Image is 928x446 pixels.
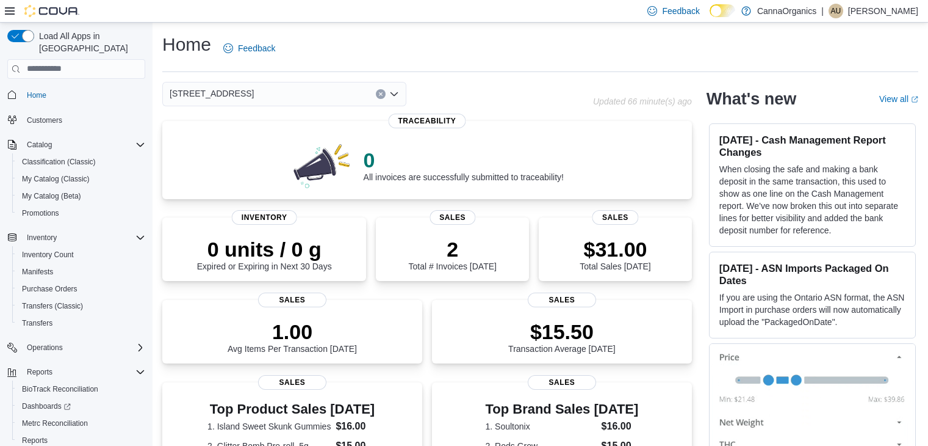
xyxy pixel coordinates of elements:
[528,293,596,307] span: Sales
[376,89,386,99] button: Clear input
[22,87,145,103] span: Home
[829,4,843,18] div: Autumn Underwood
[719,163,905,236] p: When closing the safe and making a bank deposit in the same transaction, this used to show as one...
[486,402,639,417] h3: Top Brand Sales [DATE]
[710,4,735,17] input: Dark Mode
[22,267,53,277] span: Manifests
[218,36,280,60] a: Feedback
[911,96,918,103] svg: External link
[336,419,376,434] dd: $16.00
[22,365,57,379] button: Reports
[364,148,564,182] div: All invoices are successfully submitted to traceability!
[12,205,150,222] button: Promotions
[22,340,145,355] span: Operations
[528,375,596,390] span: Sales
[602,419,639,434] dd: $16.00
[22,419,88,428] span: Metrc Reconciliation
[486,420,597,433] dt: 1. Soultonix
[17,382,103,397] a: BioTrack Reconciliation
[22,88,51,103] a: Home
[408,237,496,261] p: 2
[207,402,377,417] h3: Top Product Sales [DATE]
[258,293,326,307] span: Sales
[24,5,79,17] img: Cova
[290,141,354,189] img: 0
[12,188,150,205] button: My Catalog (Beta)
[12,415,150,432] button: Metrc Reconciliation
[22,191,81,201] span: My Catalog (Beta)
[508,320,616,344] p: $15.50
[27,90,46,100] span: Home
[22,230,145,245] span: Inventory
[34,30,145,54] span: Load All Apps in [GEOGRAPHIC_DATA]
[22,112,145,128] span: Customers
[22,137,145,152] span: Catalog
[22,137,57,152] button: Catalog
[12,298,150,315] button: Transfers (Classic)
[17,282,145,296] span: Purchase Orders
[22,340,68,355] button: Operations
[228,320,357,354] div: Avg Items Per Transaction [DATE]
[170,86,254,101] span: [STREET_ADDRESS]
[662,5,699,17] span: Feedback
[430,210,475,225] span: Sales
[17,382,145,397] span: BioTrack Reconciliation
[17,416,93,431] a: Metrc Reconciliation
[707,89,796,109] h2: What's new
[17,399,76,414] a: Dashboards
[197,237,332,261] p: 0 units / 0 g
[17,282,82,296] a: Purchase Orders
[364,148,564,172] p: 0
[17,172,145,186] span: My Catalog (Classic)
[22,208,59,218] span: Promotions
[12,170,150,188] button: My Catalog (Classic)
[408,237,496,271] div: Total # Invoices [DATE]
[757,4,816,18] p: CannaOrganics
[12,280,150,298] button: Purchase Orders
[22,230,62,245] button: Inventory
[12,153,150,170] button: Classification (Classic)
[22,436,48,445] span: Reports
[388,114,466,128] span: Traceability
[17,416,145,431] span: Metrc Reconciliation
[17,247,79,262] a: Inventory Count
[12,263,150,280] button: Manifests
[831,4,841,18] span: AU
[238,42,275,54] span: Feedback
[22,365,145,379] span: Reports
[592,210,638,225] span: Sales
[17,172,95,186] a: My Catalog (Classic)
[17,316,145,331] span: Transfers
[12,315,150,332] button: Transfers
[12,246,150,263] button: Inventory Count
[207,420,331,433] dt: 1. Island Sweet Skunk Gummies
[17,299,88,313] a: Transfers (Classic)
[719,291,905,328] p: If you are using the Ontario ASN format, the ASN Import in purchase orders will now automatically...
[12,398,150,415] a: Dashboards
[22,401,71,411] span: Dashboards
[17,189,86,203] a: My Catalog (Beta)
[17,316,57,331] a: Transfers
[821,4,824,18] p: |
[27,233,57,243] span: Inventory
[580,237,650,271] div: Total Sales [DATE]
[17,206,64,221] a: Promotions
[17,299,145,313] span: Transfers (Classic)
[12,381,150,398] button: BioTrack Reconciliation
[22,250,74,260] span: Inventory Count
[22,157,96,167] span: Classification (Classic)
[17,265,58,279] a: Manifests
[27,115,62,125] span: Customers
[22,174,90,184] span: My Catalog (Classic)
[2,86,150,104] button: Home
[389,89,399,99] button: Open list of options
[258,375,326,390] span: Sales
[22,113,67,128] a: Customers
[593,97,692,106] p: Updated 66 minute(s) ago
[27,367,52,377] span: Reports
[22,301,83,311] span: Transfers (Classic)
[17,189,145,203] span: My Catalog (Beta)
[17,155,145,169] span: Classification (Classic)
[2,111,150,129] button: Customers
[27,140,52,150] span: Catalog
